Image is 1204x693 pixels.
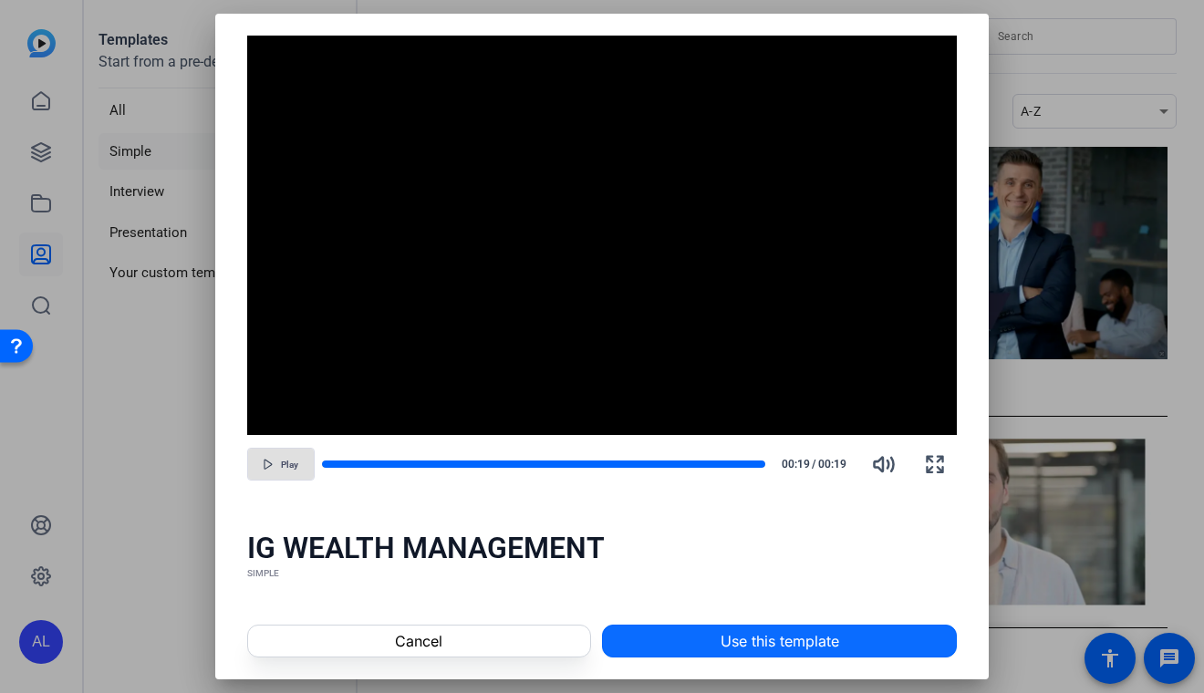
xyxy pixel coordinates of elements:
div: IG WEALTH MANAGEMENT [247,530,958,566]
button: Fullscreen [913,442,957,486]
button: Cancel [247,625,591,657]
div: SIMPLE [247,566,958,581]
span: 00:19 [773,456,810,472]
span: Cancel [395,630,442,652]
span: Use this template [721,630,839,652]
span: Play [281,460,298,471]
button: Use this template [602,625,957,657]
div: / [773,456,855,472]
button: Play [247,448,315,481]
button: Mute [862,442,906,486]
span: 00:19 [818,456,856,472]
div: Video Player [247,36,958,435]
